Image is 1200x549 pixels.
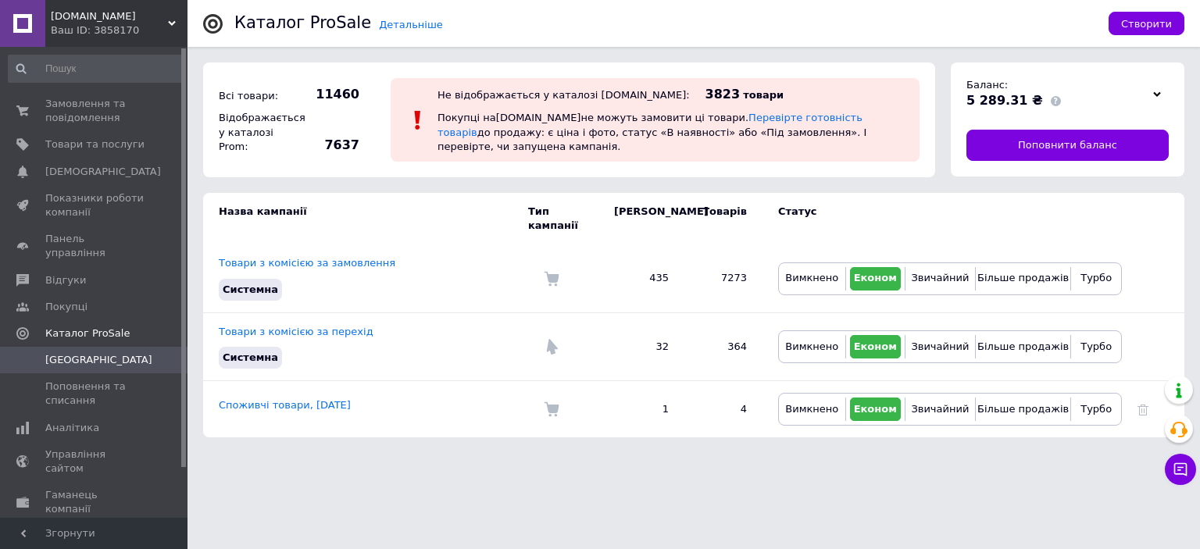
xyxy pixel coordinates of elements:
span: Замовлення та повідомлення [45,97,145,125]
span: Системна [223,283,278,295]
span: Звичайний [911,340,969,352]
span: 7637 [305,137,359,154]
span: Панель управління [45,232,145,260]
a: Детальніше [379,19,443,30]
button: Вимкнено [783,335,841,358]
td: Тип кампанії [528,193,598,244]
a: Видалити [1137,403,1148,415]
div: Всі товари: [215,85,301,107]
span: [GEOGRAPHIC_DATA] [45,353,152,367]
button: Економ [850,335,901,358]
td: [PERSON_NAME] [598,193,684,244]
span: Звичайний [911,272,969,283]
button: Звичайний [909,267,971,291]
img: Комісія за замовлення [544,401,559,417]
span: Каталог ProSale [45,326,130,340]
button: Більше продажів [980,335,1066,358]
span: Створити [1121,18,1172,30]
span: [DEMOGRAPHIC_DATA] [45,165,161,179]
span: Турбо [1080,272,1112,283]
span: Економ [854,340,897,352]
img: Комісія за замовлення [544,271,559,287]
a: Поповнити баланс [966,130,1169,161]
span: Більше продажів [977,272,1069,283]
span: 3823 [705,87,741,102]
span: Аналітика [45,421,99,435]
td: 435 [598,244,684,312]
span: Більше продажів [977,403,1069,415]
span: Системна [223,351,278,363]
span: Баланс: [966,79,1008,91]
div: Каталог ProSale [234,15,371,31]
span: Поповнити баланс [1018,138,1117,152]
span: Поповнення та списання [45,380,145,408]
span: Звичайний [911,403,969,415]
span: 11460 [305,86,359,103]
button: Економ [850,267,901,291]
div: Ваш ID: 3858170 [51,23,187,37]
button: Турбо [1075,267,1117,291]
span: Економ [854,403,897,415]
input: Пошук [8,55,184,83]
td: 1 [598,381,684,438]
span: Турбо [1080,403,1112,415]
button: Більше продажів [980,267,1066,291]
td: 32 [598,312,684,380]
span: Відгуки [45,273,86,287]
td: 7273 [684,244,762,312]
td: Назва кампанії [203,193,528,244]
div: Не відображається у каталозі [DOMAIN_NAME]: [437,89,690,101]
a: Перевірте готовність товарів [437,112,862,137]
span: Покупці [45,300,87,314]
span: 5 289.31 ₴ [966,93,1043,108]
span: Вимкнено [785,340,838,352]
span: товари [743,89,784,101]
td: Товарів [684,193,762,244]
button: Більше продажів [980,397,1066,421]
span: Bless-Market.prom.ua [51,9,168,23]
td: 364 [684,312,762,380]
span: Вимкнено [785,403,838,415]
span: Показники роботи компанії [45,191,145,219]
button: Вимкнено [783,267,841,291]
span: Вимкнено [785,272,838,283]
button: Економ [850,397,901,421]
td: 4 [684,381,762,438]
img: Комісія за перехід [544,339,559,355]
button: Звичайний [909,335,971,358]
a: Споживчі товари, [DATE] [219,399,351,411]
span: Управління сайтом [45,447,145,476]
button: Звичайний [909,397,971,421]
img: :exclamation: [406,109,430,132]
span: Більше продажів [977,340,1069,352]
span: Товари та послуги [45,137,145,152]
button: Турбо [1075,397,1117,421]
button: Чат з покупцем [1165,454,1196,485]
span: Покупці на [DOMAIN_NAME] не можуть замовити ці товари. до продажу: є ціна і фото, статус «В наявн... [437,112,866,152]
span: Турбо [1080,340,1112,352]
button: Вимкнено [783,397,841,421]
button: Турбо [1075,335,1117,358]
span: Гаманець компанії [45,488,145,516]
a: Товари з комісією за перехід [219,326,373,337]
a: Товари з комісією за замовлення [219,257,395,269]
span: Економ [854,272,897,283]
td: Статус [762,193,1122,244]
button: Створити [1109,12,1184,35]
div: Відображається у каталозі Prom: [215,107,301,158]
